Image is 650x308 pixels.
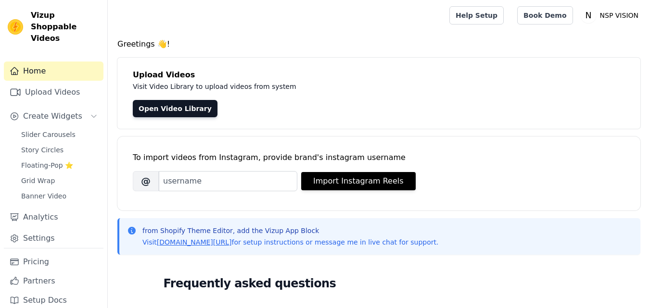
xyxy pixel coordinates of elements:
[133,171,159,191] span: @
[581,7,642,24] button: N NSP VISION
[133,100,217,117] a: Open Video Library
[157,238,232,246] a: [DOMAIN_NAME][URL]
[133,152,625,163] div: To import videos from Instagram, provide brand's instagram username
[21,176,55,185] span: Grid Wrap
[8,19,23,35] img: Vizup
[4,252,103,271] a: Pricing
[21,160,73,170] span: Floating-Pop ⭐
[142,237,438,247] p: Visit for setup instructions or message me in live chat for support.
[21,191,66,201] span: Banner Video
[15,128,103,141] a: Slider Carousels
[15,143,103,157] a: Story Circles
[4,83,103,102] a: Upload Videos
[142,226,438,235] p: from Shopify Theme Editor, add the Vizup App Block
[15,189,103,203] a: Banner Video
[4,271,103,291] a: Partners
[449,6,504,25] a: Help Setup
[4,62,103,81] a: Home
[159,171,297,191] input: username
[164,274,595,293] h2: Frequently asked questions
[585,11,591,20] text: N
[4,229,103,248] a: Settings
[4,107,103,126] button: Create Widgets
[23,111,82,122] span: Create Widgets
[15,159,103,172] a: Floating-Pop ⭐
[21,145,64,155] span: Story Circles
[117,38,640,50] h4: Greetings 👋!
[31,10,100,44] span: Vizup Shoppable Videos
[4,208,103,227] a: Analytics
[133,69,625,81] h4: Upload Videos
[15,174,103,187] a: Grid Wrap
[21,130,76,139] span: Slider Carousels
[133,81,564,92] p: Visit Video Library to upload videos from system
[301,172,416,190] button: Import Instagram Reels
[596,7,642,24] p: NSP VISION
[517,6,573,25] a: Book Demo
